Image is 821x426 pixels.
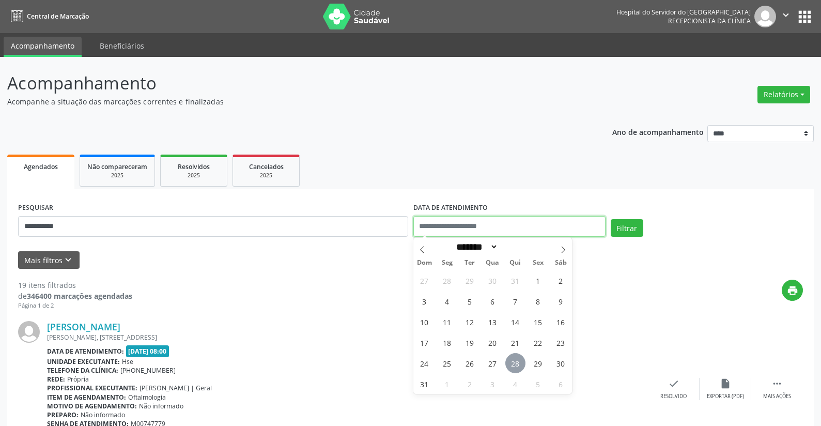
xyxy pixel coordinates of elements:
span: Setembro 5, 2025 [528,374,548,394]
span: Oftalmologia [128,393,166,402]
span: Agosto 26, 2025 [460,353,480,373]
span: Agosto 13, 2025 [483,312,503,332]
span: Julho 31, 2025 [505,270,525,291]
button: Filtrar [611,219,643,237]
span: Agosto 10, 2025 [414,312,435,332]
span: Agosto 2, 2025 [551,270,571,291]
span: Agosto 30, 2025 [551,353,571,373]
span: Agosto 12, 2025 [460,312,480,332]
b: Telefone da clínica: [47,366,118,375]
span: Agosto 19, 2025 [460,332,480,353]
b: Item de agendamento: [47,393,126,402]
button: Relatórios [757,86,810,103]
span: Setembro 3, 2025 [483,374,503,394]
span: Julho 28, 2025 [437,270,457,291]
span: Agosto 3, 2025 [414,291,435,311]
span: Setembro 6, 2025 [551,374,571,394]
span: Cancelados [249,162,284,171]
img: img [754,6,776,27]
span: Agosto 17, 2025 [414,332,435,353]
a: Central de Marcação [7,8,89,25]
input: Year [498,241,532,252]
div: [PERSON_NAME], [STREET_ADDRESS] [47,333,648,342]
span: Dom [413,260,436,266]
span: Julho 30, 2025 [483,270,503,291]
span: Setembro 4, 2025 [505,374,525,394]
span: Agosto 25, 2025 [437,353,457,373]
span: Julho 29, 2025 [460,270,480,291]
span: Própria [67,375,89,384]
div: 2025 [87,172,147,179]
i: print [787,285,798,296]
span: Agosto 6, 2025 [483,291,503,311]
span: Qui [504,260,526,266]
span: Agosto 16, 2025 [551,312,571,332]
b: Profissional executante: [47,384,137,392]
span: Não informado [139,402,183,410]
div: 19 itens filtrados [18,280,132,291]
span: Agosto 21, 2025 [505,332,525,353]
span: Sáb [549,260,572,266]
i: check [668,378,679,389]
span: [PERSON_NAME] | Geral [140,384,212,392]
span: Não compareceram [87,162,147,171]
b: Rede: [47,375,65,384]
span: Agosto 15, 2025 [528,312,548,332]
span: Central de Marcação [27,12,89,21]
a: Beneficiários [92,37,151,55]
span: Qua [481,260,504,266]
strong: 346400 marcações agendadas [27,291,132,301]
span: Agosto 1, 2025 [528,270,548,291]
span: Agosto 9, 2025 [551,291,571,311]
span: Não informado [81,410,125,419]
span: Agosto 11, 2025 [437,312,457,332]
i:  [780,9,792,21]
span: Sex [526,260,549,266]
div: de [18,291,132,301]
p: Ano de acompanhamento [612,125,704,138]
p: Acompanhe a situação das marcações correntes e finalizadas [7,96,572,107]
span: Agosto 29, 2025 [528,353,548,373]
span: Seg [436,260,458,266]
b: Unidade executante: [47,357,120,366]
div: Página 1 de 2 [18,301,132,310]
span: Agosto 14, 2025 [505,312,525,332]
span: Agosto 7, 2025 [505,291,525,311]
span: Agosto 8, 2025 [528,291,548,311]
label: PESQUISAR [18,200,53,216]
span: Agosto 5, 2025 [460,291,480,311]
span: Julho 27, 2025 [414,270,435,291]
span: Ter [458,260,481,266]
select: Month [453,241,499,252]
a: [PERSON_NAME] [47,321,120,332]
p: Acompanhamento [7,70,572,96]
button: apps [796,8,814,26]
span: Agosto 28, 2025 [505,353,525,373]
button: print [782,280,803,301]
div: Resolvido [660,393,687,400]
div: Hospital do Servidor do [GEOGRAPHIC_DATA] [616,8,751,17]
span: [PHONE_NUMBER] [120,366,176,375]
span: Agosto 27, 2025 [483,353,503,373]
a: Acompanhamento [4,37,82,57]
span: Agosto 23, 2025 [551,332,571,353]
span: Resolvidos [178,162,210,171]
span: Agosto 31, 2025 [414,374,435,394]
span: Setembro 1, 2025 [437,374,457,394]
div: Exportar (PDF) [707,393,744,400]
label: DATA DE ATENDIMENTO [413,200,488,216]
span: Agosto 4, 2025 [437,291,457,311]
span: Agosto 18, 2025 [437,332,457,353]
b: Motivo de agendamento: [47,402,137,410]
span: [DATE] 08:00 [126,345,169,357]
div: 2025 [240,172,292,179]
button: Mais filtroskeyboard_arrow_down [18,251,80,269]
div: Mais ações [763,393,791,400]
span: Hse [122,357,133,366]
span: Agosto 20, 2025 [483,332,503,353]
img: img [18,321,40,343]
span: Setembro 2, 2025 [460,374,480,394]
span: Recepcionista da clínica [668,17,751,25]
span: Agosto 22, 2025 [528,332,548,353]
b: Preparo: [47,410,79,419]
